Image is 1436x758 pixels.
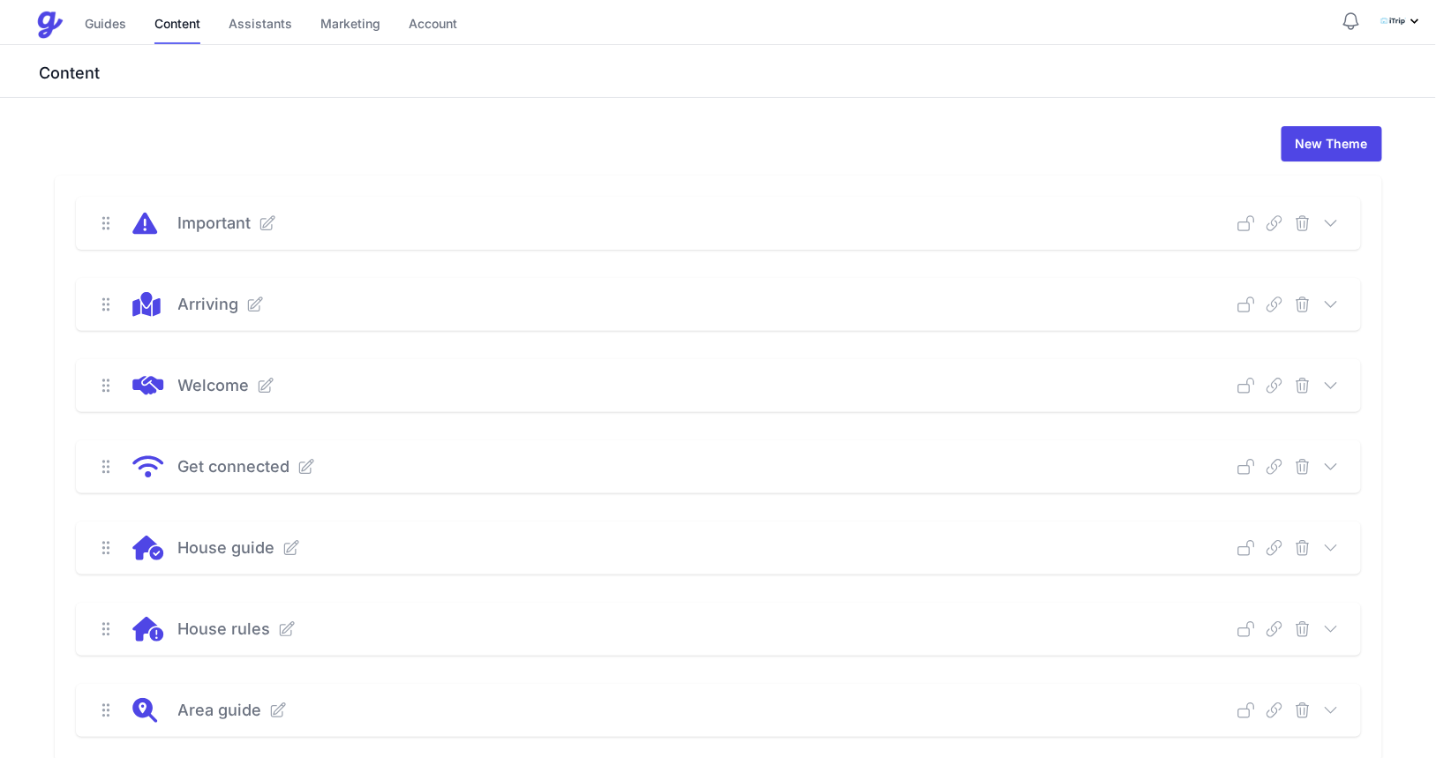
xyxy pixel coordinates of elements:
[178,617,271,642] p: House rules
[178,211,252,236] p: Important
[35,63,1436,84] h3: Content
[85,6,126,44] a: Guides
[320,6,380,44] a: Marketing
[178,454,290,479] p: Get connected
[1380,7,1408,35] img: mfucljd08shy90zbpok5me8xg734
[178,698,262,723] p: Area guide
[229,6,292,44] a: Assistants
[178,292,239,317] p: Arriving
[154,6,200,44] a: Content
[178,536,275,560] p: House guide
[1282,126,1382,161] a: New Theme
[409,6,457,44] a: Account
[1380,7,1422,35] div: Profile Menu
[1341,11,1362,32] button: Notifications
[178,373,250,398] p: Welcome
[35,11,64,39] img: Guestive Guides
